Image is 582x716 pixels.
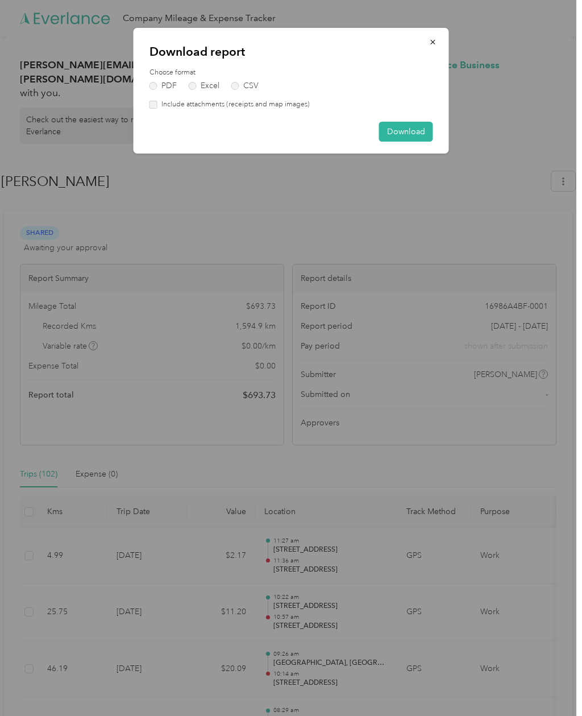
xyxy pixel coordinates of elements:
[149,82,177,90] label: PDF
[157,100,310,110] label: Include attachments (receipts and map images)
[189,82,219,90] label: Excel
[149,44,433,60] p: Download report
[149,68,433,78] label: Choose format
[231,82,259,90] label: CSV
[379,122,433,142] button: Download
